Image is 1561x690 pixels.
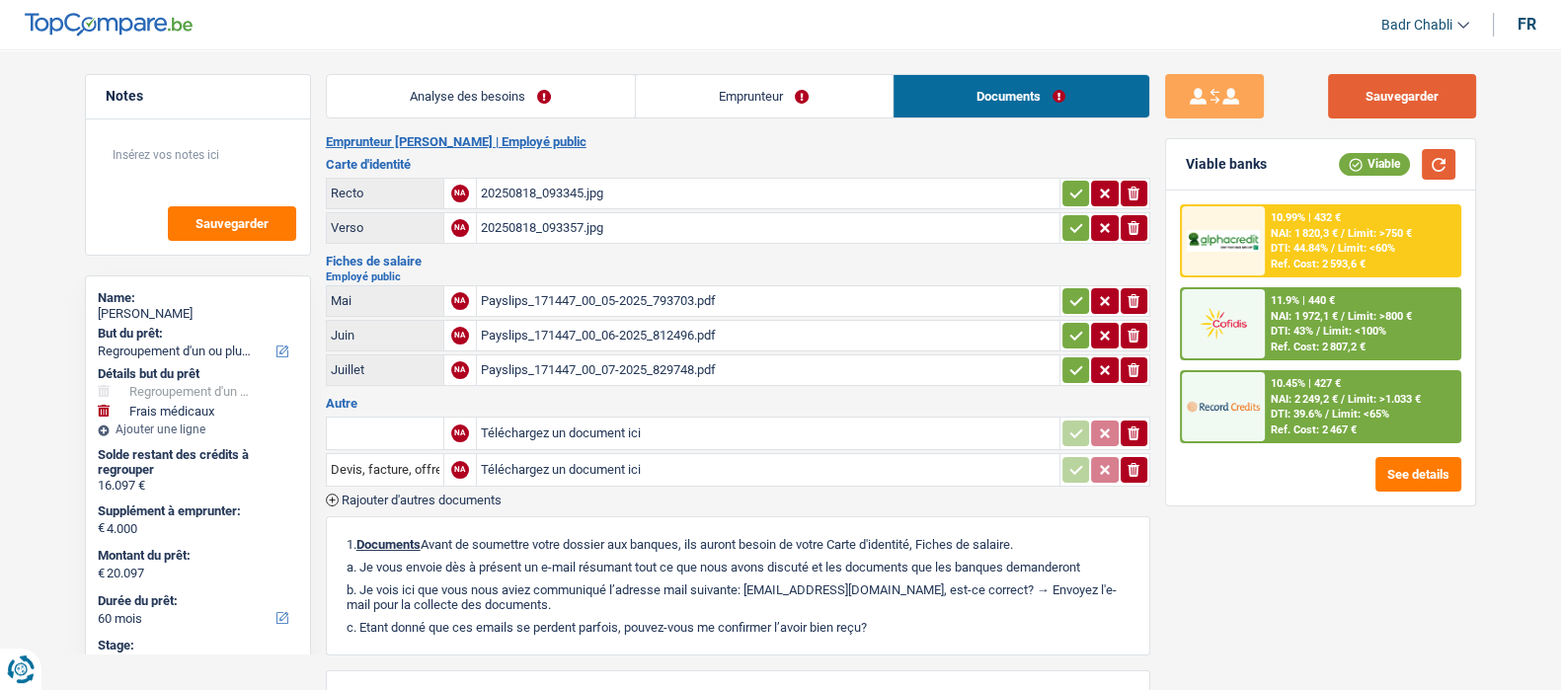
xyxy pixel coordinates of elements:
span: / [1316,325,1320,338]
span: NAI: 2 249,2 € [1271,393,1338,406]
p: 1. Avant de soumettre votre dossier aux banques, ils auront besoin de votre Carte d'identité, Fic... [347,537,1130,552]
div: [PERSON_NAME] [98,306,298,322]
div: 20250818_093345.jpg [481,179,1055,208]
label: Supplément à emprunter: [98,503,294,519]
div: NA [451,292,469,310]
p: b. Je vois ici que vous nous aviez communiqué l’adresse mail suivante: [EMAIL_ADDRESS][DOMAIN_NA... [347,582,1130,612]
div: NA [451,424,469,442]
span: NAI: 1 820,3 € [1271,227,1338,240]
span: Limit: <65% [1332,408,1389,421]
span: / [1341,393,1345,406]
label: Montant du prêt: [98,548,294,564]
h3: Autre [326,397,1150,410]
img: TopCompare Logo [25,13,193,37]
span: € [98,520,105,536]
a: Emprunteur [636,75,893,117]
div: Payslips_171447_00_07-2025_829748.pdf [481,355,1055,385]
span: Limit: >1.033 € [1348,393,1421,406]
a: Badr Chabli [1366,9,1469,41]
img: Cofidis [1187,305,1260,342]
img: Record Credits [1187,388,1260,424]
div: Payslips_171447_00_05-2025_793703.pdf [481,286,1055,316]
h2: Emprunteur [PERSON_NAME] | Employé public [326,134,1150,150]
span: Documents [356,537,421,552]
span: Sauvegarder [195,217,269,230]
div: Ref. Cost: 2 467 € [1271,423,1357,436]
div: Juillet [331,362,439,377]
p: a. Je vous envoie dès à présent un e-mail résumant tout ce que nous avons discuté et les doc... [347,560,1130,575]
div: 20250818_093357.jpg [481,213,1055,243]
div: Viable banks [1186,156,1267,173]
h5: Notes [106,88,290,105]
div: Juin [331,328,439,343]
div: Recto [331,186,439,200]
div: Solde restant des crédits à regrouper [98,447,298,478]
div: NA [451,327,469,345]
div: Payslips_171447_00_06-2025_812496.pdf [481,321,1055,350]
button: Sauvegarder [168,206,296,241]
div: NA [451,361,469,379]
div: Verso [331,220,439,235]
span: DTI: 44.84% [1271,242,1328,255]
h3: Carte d'identité [326,158,1150,171]
span: Badr Chabli [1381,17,1452,34]
span: Limit: >800 € [1348,310,1412,323]
div: Stage: [98,638,298,653]
div: 10.45% | 427 € [1271,377,1341,390]
h3: Fiches de salaire [326,255,1150,268]
span: / [1341,310,1345,323]
div: Ajouter une ligne [98,422,298,436]
a: Documents [894,75,1149,117]
div: New leads [98,653,298,669]
div: NA [451,219,469,237]
div: 11.9% | 440 € [1271,294,1335,307]
button: Sauvegarder [1328,74,1476,118]
span: Limit: <100% [1323,325,1386,338]
p: c. Etant donné que ces emails se perdent parfois, pouvez-vous me confirmer l’avoir bien reçu? [347,620,1130,635]
span: DTI: 39.6% [1271,408,1322,421]
span: Limit: <60% [1338,242,1395,255]
span: Limit: >750 € [1348,227,1412,240]
div: Détails but du prêt [98,366,298,382]
span: / [1331,242,1335,255]
span: / [1341,227,1345,240]
div: NA [451,461,469,479]
span: DTI: 43% [1271,325,1313,338]
div: 16.097 € [98,478,298,494]
div: Name: [98,290,298,306]
img: AlphaCredit [1187,230,1260,253]
h2: Employé public [326,271,1150,282]
label: Durée du prêt: [98,593,294,609]
div: Ref. Cost: 2 593,6 € [1271,258,1366,270]
div: NA [451,185,469,202]
button: See details [1375,457,1461,492]
div: Ref. Cost: 2 807,2 € [1271,341,1366,353]
label: But du prêt: [98,326,294,342]
a: Analyse des besoins [327,75,635,117]
span: NAI: 1 972,1 € [1271,310,1338,323]
span: / [1325,408,1329,421]
span: € [98,566,105,581]
div: Mai [331,293,439,308]
span: Rajouter d'autres documents [342,494,502,506]
button: Rajouter d'autres documents [326,494,502,506]
div: fr [1518,15,1536,34]
div: Viable [1339,153,1410,175]
div: 10.99% | 432 € [1271,211,1341,224]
